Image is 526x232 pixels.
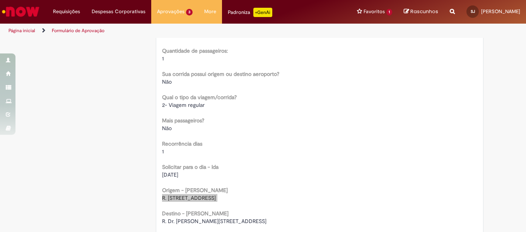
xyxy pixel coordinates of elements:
span: Rascunhos [410,8,438,15]
b: Recorrência dias [162,140,202,147]
span: R. Dr. [PERSON_NAME][STREET_ADDRESS] [162,218,266,225]
b: Destino - [PERSON_NAME] [162,210,229,217]
p: +GenAi [253,8,272,17]
b: Qual o tipo da viagem/corrida? [162,94,237,101]
a: Página inicial [9,27,35,34]
b: Sua corrida possui origem ou destino aeroporto? [162,70,279,77]
span: 1 [162,148,164,155]
span: Favoritos [364,8,385,15]
b: Solicitar para o dia - Ida [162,163,219,170]
span: Não [162,125,172,132]
ul: Trilhas de página [6,24,345,38]
span: Não [162,78,172,85]
span: 1 [162,55,164,62]
span: Aprovações [157,8,184,15]
img: ServiceNow [1,4,41,19]
div: Padroniza [228,8,272,17]
span: 2- Viagem regular [162,101,205,108]
span: 3 [186,9,193,15]
span: Requisições [53,8,80,15]
span: SJ [471,9,475,14]
span: 1 [386,9,392,15]
b: Origem - [PERSON_NAME] [162,187,228,194]
span: Despesas Corporativas [92,8,145,15]
a: Rascunhos [404,8,438,15]
span: [DATE] [162,171,178,178]
span: R. [STREET_ADDRESS] [162,194,216,201]
b: Quantidade de passageiros: [162,47,228,54]
a: Formulário de Aprovação [52,27,104,34]
b: Mais passageiros? [162,117,204,124]
span: More [204,8,216,15]
span: [PERSON_NAME] [481,8,520,15]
